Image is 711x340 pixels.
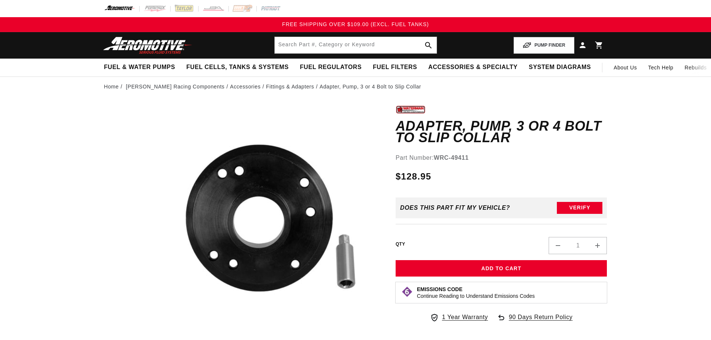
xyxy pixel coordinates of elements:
[396,260,607,277] button: Add to Cart
[430,312,488,322] a: 1 Year Warranty
[104,63,175,71] span: Fuel & Water Pumps
[417,286,535,299] button: Emissions CodeContinue Reading to Understand Emissions Codes
[126,82,224,91] a: [PERSON_NAME] Racing Components
[101,37,194,54] img: Aeromotive
[442,312,488,322] span: 1 Year Warranty
[186,63,289,71] span: Fuel Cells, Tanks & Systems
[523,59,596,76] summary: System Diagrams
[614,65,637,71] span: About Us
[282,21,429,27] span: FREE SHIPPING OVER $109.00 (EXCL. FUEL TANKS)
[417,293,535,299] p: Continue Reading to Understand Emissions Codes
[428,63,518,71] span: Accessories & Specialty
[266,82,319,91] li: Fittings & Adapters
[685,63,707,72] span: Rebuilds
[396,170,431,183] span: $128.95
[608,59,642,77] a: About Us
[396,241,405,247] label: QTY
[104,82,119,91] a: Home
[423,59,523,76] summary: Accessories & Specialty
[529,63,591,71] span: System Diagrams
[509,312,573,330] span: 90 Days Return Policy
[230,82,266,91] li: Accessories
[434,155,468,161] strong: WRC-49411
[420,37,437,53] button: search button
[300,63,361,71] span: Fuel Regulators
[104,82,607,91] nav: breadcrumbs
[557,202,602,214] button: Verify
[99,59,181,76] summary: Fuel & Water Pumps
[275,37,437,53] input: Search by Part Number, Category or Keyword
[396,153,607,163] div: Part Number:
[181,59,294,76] summary: Fuel Cells, Tanks & Systems
[417,286,462,292] strong: Emissions Code
[396,120,607,144] h1: Adapter, Pump, 3 or 4 Bolt to Slip Collar
[497,312,573,330] a: 90 Days Return Policy
[648,63,674,72] span: Tech Help
[400,205,510,211] div: Does This part fit My vehicle?
[514,37,574,54] button: PUMP FINDER
[401,286,413,298] img: Emissions code
[373,63,417,71] span: Fuel Filters
[294,59,367,76] summary: Fuel Regulators
[319,82,421,91] li: Adapter, Pump, 3 or 4 Bolt to Slip Collar
[367,59,423,76] summary: Fuel Filters
[643,59,679,77] summary: Tech Help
